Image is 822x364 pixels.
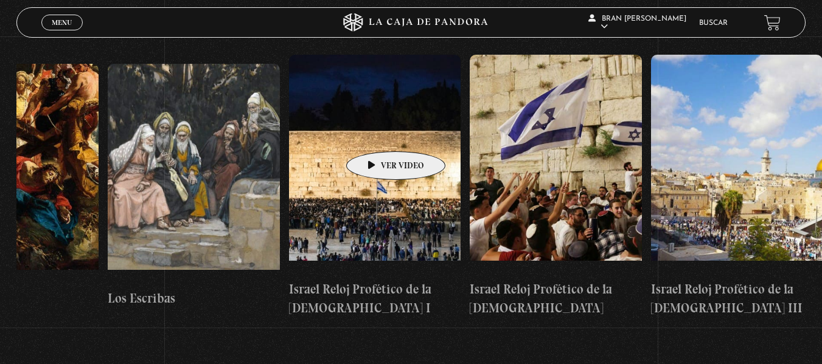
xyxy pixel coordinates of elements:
button: Next [785,15,806,36]
span: Cerrar [47,29,76,38]
h4: Los Escribas [108,289,280,308]
span: Bran [PERSON_NAME] [588,15,686,30]
h4: Israel Reloj Profético de la [DEMOGRAPHIC_DATA] [470,280,642,318]
a: Los Escribas [108,45,280,328]
h4: Israel Reloj Profético de la [DEMOGRAPHIC_DATA] I [289,280,461,318]
span: Menu [52,19,72,26]
a: Buscar [699,19,728,27]
a: Israel Reloj Profético de la [DEMOGRAPHIC_DATA] I [289,45,461,328]
a: View your shopping cart [764,14,781,30]
button: Previous [16,15,38,36]
a: Israel Reloj Profético de la [DEMOGRAPHIC_DATA] [470,45,642,328]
